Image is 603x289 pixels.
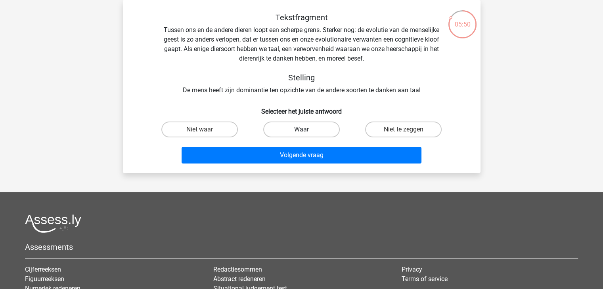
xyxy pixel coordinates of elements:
h5: Assessments [25,242,578,252]
a: Abstract redeneren [213,275,266,283]
a: Cijferreeksen [25,266,61,273]
button: Volgende vraag [182,147,421,164]
h5: Stelling [161,73,442,82]
a: Redactiesommen [213,266,262,273]
div: 05:50 [448,10,477,29]
img: Assessly logo [25,214,81,233]
h6: Selecteer het juiste antwoord [136,101,468,115]
a: Privacy [402,266,422,273]
label: Waar [263,122,340,137]
a: Terms of service [402,275,448,283]
label: Niet waar [161,122,238,137]
a: Figuurreeksen [25,275,64,283]
label: Niet te zeggen [365,122,442,137]
div: Tussen ons en de andere dieren loopt een scherpe grens. Sterker nog: de evolutie van de menselijk... [136,13,468,95]
h5: Tekstfragment [161,13,442,22]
